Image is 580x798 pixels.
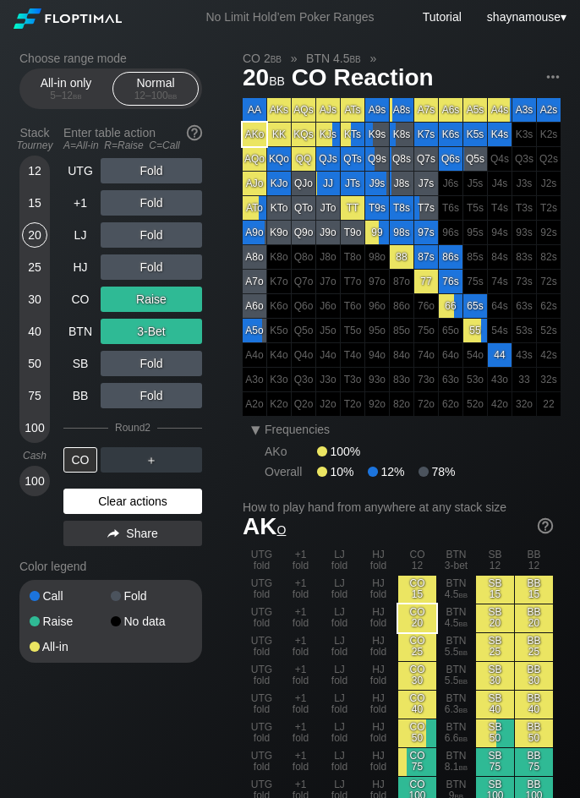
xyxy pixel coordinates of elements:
[267,147,291,171] div: KQo
[265,445,317,458] div: AKo
[240,65,287,93] span: 20
[101,447,202,473] div: ＋
[537,221,561,244] div: 100% fold in prior round
[488,343,512,367] div: 44
[359,604,397,632] div: HJ fold
[271,52,282,65] span: bb
[243,196,266,220] div: ATo
[537,319,561,342] div: 100% fold in prior round
[320,547,358,575] div: LJ fold
[73,90,82,101] span: bb
[359,662,397,690] div: HJ fold
[267,123,291,146] div: KK
[292,123,315,146] div: KQs
[488,196,512,220] div: 100% fold in prior round
[292,98,315,122] div: AQs
[120,90,191,101] div: 12 – 100
[365,221,389,244] div: 99
[13,450,57,462] div: Cash
[22,222,47,248] div: 20
[320,604,358,632] div: LJ fold
[544,68,562,86] img: ellipsis.fd386fe8.svg
[463,343,487,367] div: 100% fold in prior round
[101,222,202,248] div: Fold
[168,90,178,101] span: bb
[439,319,462,342] div: 100% fold in prior round
[267,294,291,318] div: 100% fold in prior round
[537,294,561,318] div: 100% fold in prior round
[390,147,413,171] div: Q8s
[361,52,386,65] span: »
[365,368,389,391] div: 100% fold in prior round
[349,52,360,65] span: bb
[243,691,281,719] div: UTG fold
[459,675,468,686] span: bb
[292,319,315,342] div: 100% fold in prior round
[107,529,119,538] img: share.864f2f62.svg
[414,123,438,146] div: K7s
[30,590,111,602] div: Call
[463,221,487,244] div: 100% fold in prior round
[414,368,438,391] div: 100% fold in prior round
[341,221,364,244] div: T9o
[419,465,455,478] div: 78%
[63,287,97,312] div: CO
[19,52,202,65] h2: Choose range mode
[515,633,553,661] div: BB 25
[414,294,438,318] div: 100% fold in prior round
[180,10,399,28] div: No Limit Hold’em Poker Ranges
[512,294,536,318] div: 100% fold in prior round
[365,343,389,367] div: 100% fold in prior round
[267,368,291,391] div: 100% fold in prior round
[282,547,320,575] div: +1 fold
[282,576,320,604] div: +1 fold
[282,633,320,661] div: +1 fold
[243,662,281,690] div: UTG fold
[63,489,202,514] div: Clear actions
[243,633,281,661] div: UTG fold
[476,576,514,604] div: SB 15
[365,147,389,171] div: Q9s
[398,604,436,632] div: CO 20
[243,368,266,391] div: 100% fold in prior round
[439,123,462,146] div: K6s
[476,547,514,575] div: SB 12
[267,245,291,269] div: 100% fold in prior round
[476,633,514,661] div: SB 25
[537,368,561,391] div: 100% fold in prior round
[101,190,202,216] div: Fold
[101,351,202,376] div: Fold
[269,70,285,89] span: bb
[341,147,364,171] div: QTs
[243,319,266,342] div: A5o
[459,617,468,629] span: bb
[304,51,364,66] span: BTN 4.5
[292,294,315,318] div: 100% fold in prior round
[63,254,97,280] div: HJ
[365,172,389,195] div: J9s
[243,172,266,195] div: AJo
[63,158,97,183] div: UTG
[316,147,340,171] div: QJs
[439,392,462,416] div: 100% fold in prior round
[512,319,536,342] div: 100% fold in prior round
[459,703,468,715] span: bb
[476,691,514,719] div: SB 40
[292,368,315,391] div: 100% fold in prior round
[265,423,330,436] span: Frequencies
[117,73,194,105] div: Normal
[185,123,204,142] img: help.32db89a4.svg
[276,519,286,538] span: o
[414,343,438,367] div: 100% fold in prior round
[515,691,553,719] div: BB 40
[437,633,475,661] div: BTN 5.5
[414,392,438,416] div: 100% fold in prior round
[243,576,281,604] div: UTG fold
[14,8,122,29] img: Floptimal logo
[267,270,291,293] div: 100% fold in prior round
[512,343,536,367] div: 100% fold in prior round
[536,517,555,535] img: help.32db89a4.svg
[240,51,284,66] span: CO 2
[390,98,413,122] div: A8s
[390,221,413,244] div: 98s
